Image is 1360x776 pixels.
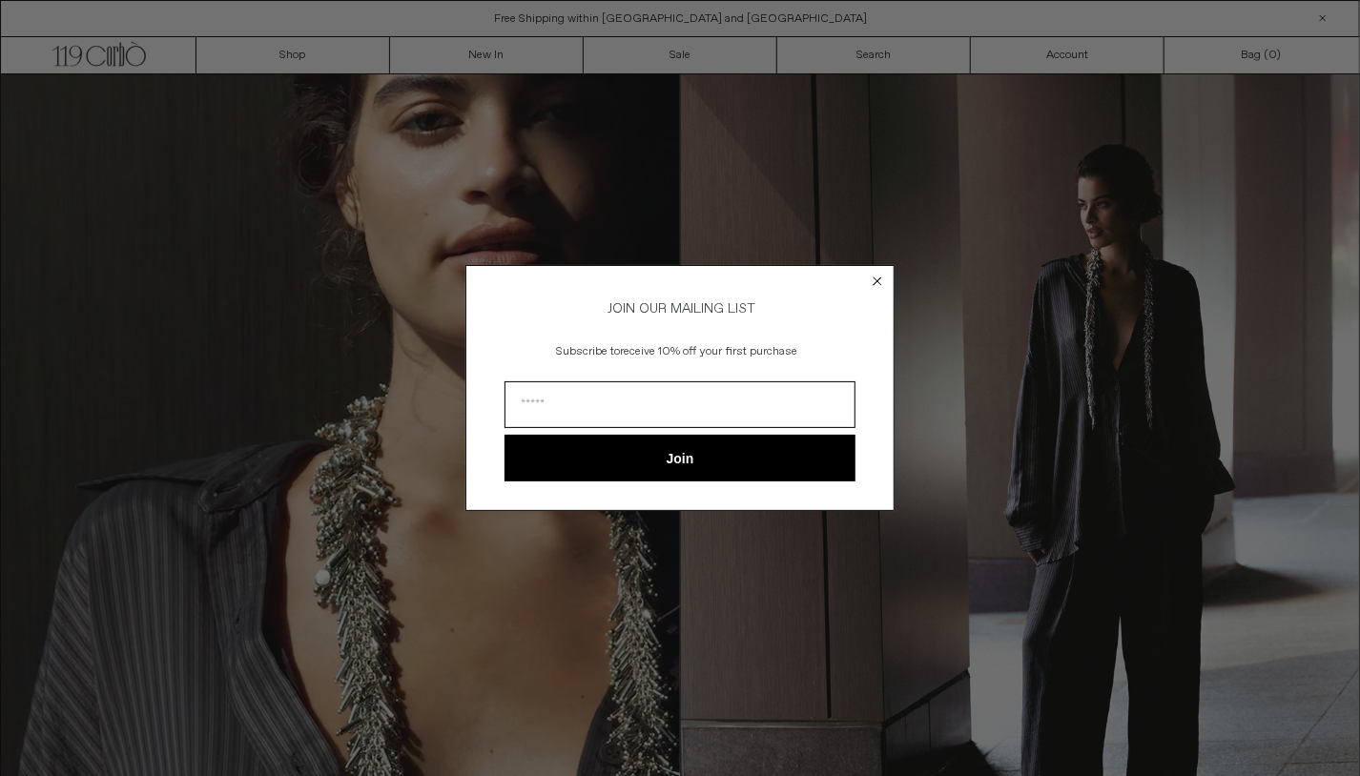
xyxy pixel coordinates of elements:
[605,300,755,317] span: JOIN OUR MAILING LIST
[868,272,887,291] button: Close dialog
[621,344,798,359] span: receive 10% off your first purchase
[505,435,855,481] button: Join
[505,381,855,428] input: Email
[557,344,621,359] span: Subscribe to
